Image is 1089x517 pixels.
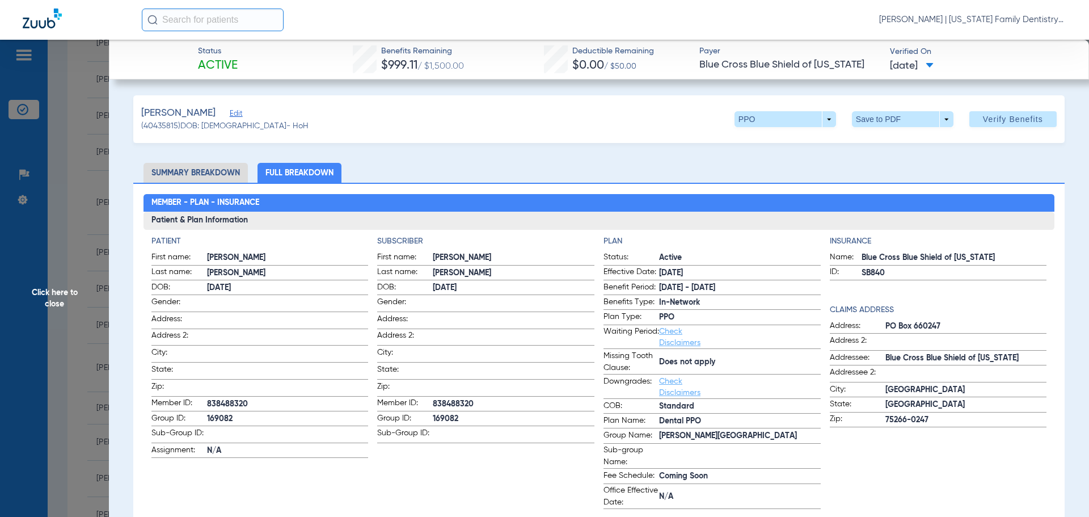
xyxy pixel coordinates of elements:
span: Blue Cross Blue Shield of [US_STATE] [699,58,880,72]
span: Standard [659,401,821,413]
span: Benefits Remaining [381,45,464,57]
span: / $1,500.00 [417,62,464,71]
img: Zuub Logo [23,9,62,28]
span: Group ID: [377,413,433,426]
h4: Patient [151,236,369,247]
span: [PERSON_NAME] [207,252,369,264]
span: N/A [207,445,369,457]
span: SB840 [862,267,1047,279]
span: Verified On [890,46,1071,58]
a: Check Disclaimers [659,377,700,397]
span: [PERSON_NAME][GEOGRAPHIC_DATA] [659,430,821,442]
span: Zip: [377,381,433,396]
span: [PERSON_NAME] | [US_STATE] Family Dentistry [879,14,1066,26]
span: Waiting Period: [603,326,659,348]
span: Sub-Group ID: [151,427,207,443]
span: Downgrades: [603,376,659,398]
a: Check Disclaimers [659,327,700,347]
span: Status: [603,251,659,265]
span: State: [377,364,433,379]
span: [PERSON_NAME] [433,252,594,264]
span: ID: [830,266,862,280]
span: State: [830,398,885,412]
span: Addressee 2: [830,367,885,382]
span: In-Network [659,297,821,309]
h4: Insurance [830,236,1047,247]
span: [DATE] [207,282,369,294]
span: Fee Schedule: [603,470,659,484]
iframe: Chat Widget [1032,463,1089,517]
span: Edit [230,110,240,120]
span: Group ID: [151,413,207,426]
button: Verify Benefits [969,111,1057,127]
span: 838488320 [207,398,369,410]
span: 169082 [433,413,594,425]
span: Address 2: [151,330,207,345]
span: Assignment: [151,444,207,458]
span: First name: [151,251,207,265]
span: Addressee: [830,352,885,365]
h4: Plan [603,236,821,247]
span: Address 2: [830,335,885,350]
span: Deductible Remaining [572,45,654,57]
span: Member ID: [377,397,433,411]
span: City: [151,347,207,362]
h2: Member - Plan - Insurance [143,194,1055,212]
span: Plan Name: [603,415,659,428]
span: Verify Benefits [983,115,1043,124]
span: / $50.00 [604,62,636,70]
h3: Patient & Plan Information [143,212,1055,230]
span: Payer [699,45,880,57]
span: Sub-Group ID: [377,427,433,443]
span: Gender: [377,296,433,312]
span: [DATE] - [DATE] [659,282,821,294]
span: 75266-0247 [885,414,1047,426]
input: Search for patients [142,9,284,31]
span: Sub-group Name: [603,444,659,468]
span: [PERSON_NAME] [207,267,369,279]
span: Does not apply [659,356,821,368]
span: Active [198,58,238,74]
span: [DATE] [659,267,821,279]
span: Address: [377,313,433,329]
span: Missing Tooth Clause: [603,350,659,374]
span: Plan Type: [603,311,659,325]
button: PPO [735,111,836,127]
span: Active [659,252,821,264]
h4: Subscriber [377,236,594,247]
span: First name: [377,251,433,265]
h4: Claims Address [830,304,1047,316]
span: Coming Soon [659,470,821,482]
span: PO Box 660247 [885,321,1047,333]
span: Office Effective Date: [603,485,659,508]
span: Gender: [151,296,207,312]
span: Last name: [151,266,207,280]
span: City: [377,347,433,362]
span: Zip: [151,381,207,396]
li: Full Breakdown [258,163,341,183]
span: Address: [830,320,885,334]
span: [DATE] [890,59,934,73]
span: [GEOGRAPHIC_DATA] [885,399,1047,411]
span: (40435815) DOB: [DEMOGRAPHIC_DATA] - HoH [141,120,309,132]
span: $999.11 [381,60,417,72]
span: N/A [659,491,821,503]
span: 838488320 [433,398,594,410]
span: City: [830,384,885,397]
li: Summary Breakdown [143,163,248,183]
span: DOB: [377,281,433,295]
span: [PERSON_NAME] [433,267,594,279]
span: Zip: [830,413,885,427]
span: COB: [603,400,659,414]
span: [GEOGRAPHIC_DATA] [885,384,1047,396]
img: Search Icon [147,15,158,25]
span: $0.00 [572,60,604,72]
span: Dental PPO [659,415,821,427]
span: [PERSON_NAME] [141,106,216,120]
